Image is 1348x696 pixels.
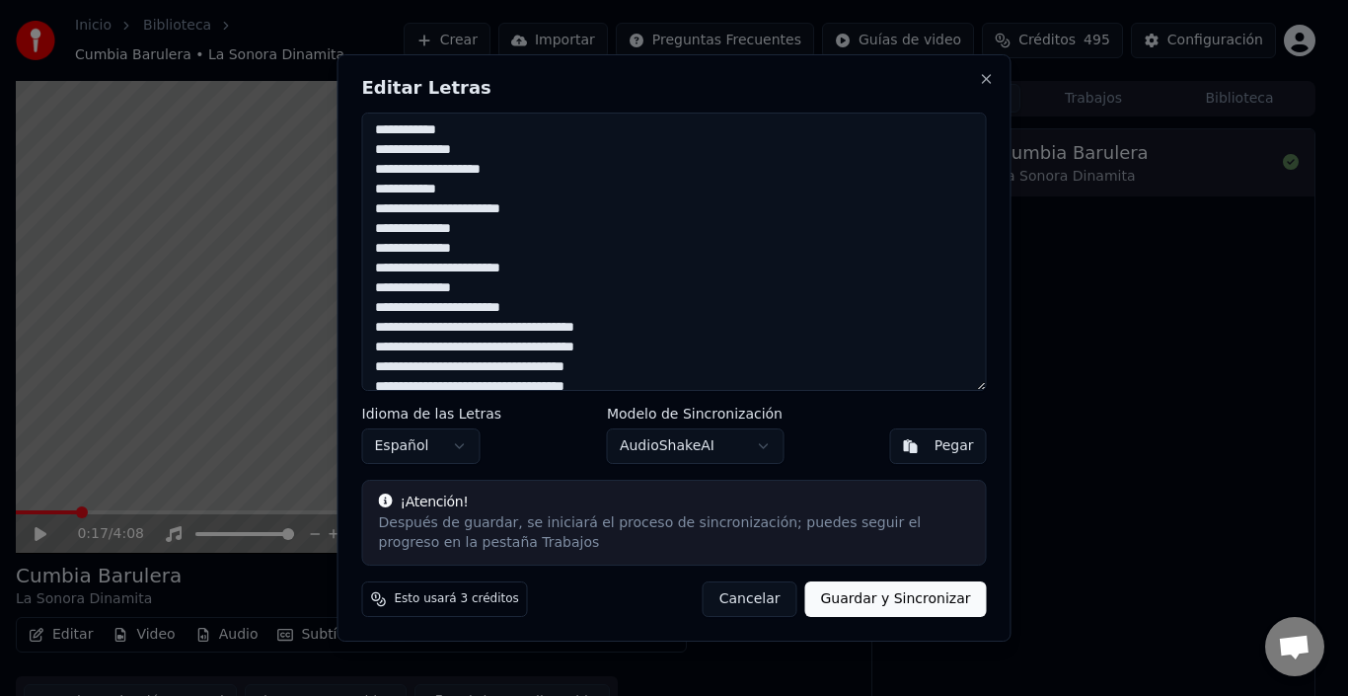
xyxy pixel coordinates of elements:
[804,581,986,617] button: Guardar y Sincronizar
[890,428,987,464] button: Pegar
[362,79,987,97] h2: Editar Letras
[935,436,974,456] div: Pegar
[379,493,970,512] div: ¡Atención!
[379,514,970,554] div: Después de guardar, se iniciará el proceso de sincronización; puedes seguir el progreso en la pes...
[703,581,797,617] button: Cancelar
[362,407,502,421] label: Idioma de las Letras
[395,591,519,607] span: Esto usará 3 créditos
[607,407,785,421] label: Modelo de Sincronización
